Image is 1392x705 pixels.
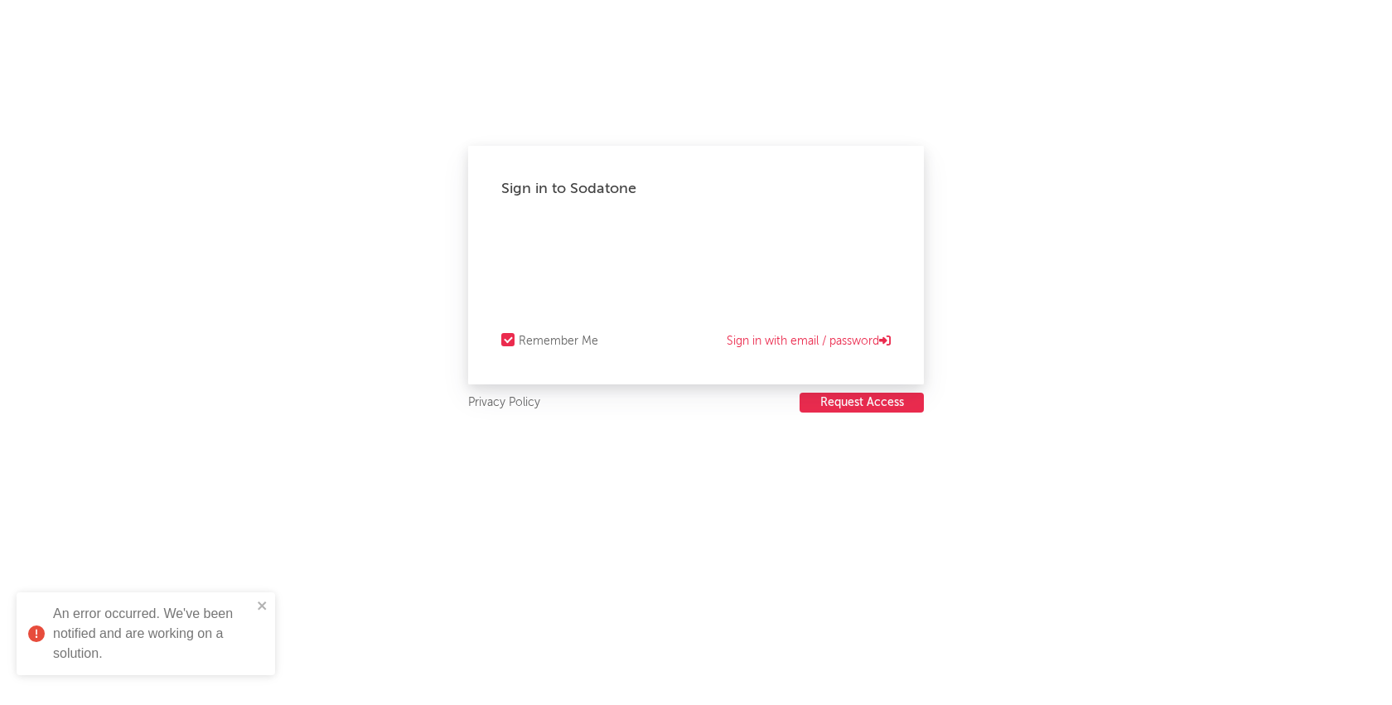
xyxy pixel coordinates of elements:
[53,604,252,664] div: An error occurred. We've been notified and are working on a solution.
[468,393,540,413] a: Privacy Policy
[257,599,268,615] button: close
[727,331,891,351] a: Sign in with email / password
[800,393,924,413] button: Request Access
[501,179,891,199] div: Sign in to Sodatone
[519,331,598,351] div: Remember Me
